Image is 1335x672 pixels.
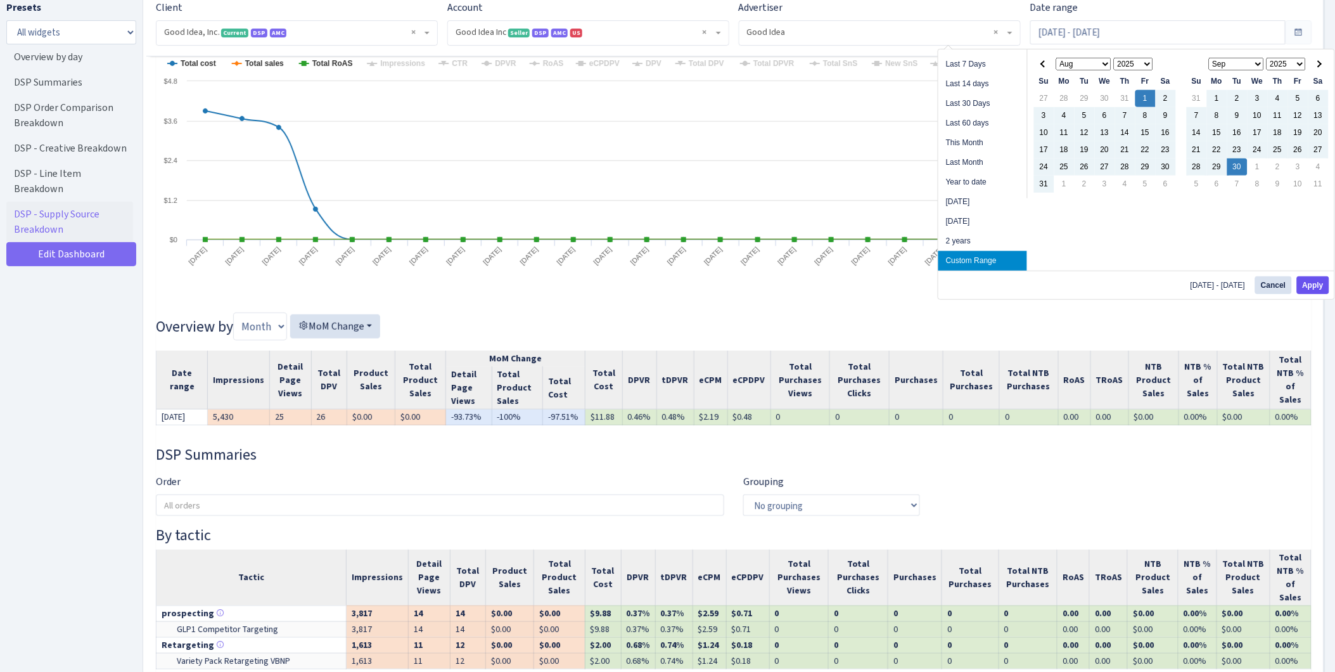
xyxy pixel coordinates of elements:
th: TRoAS [1090,550,1128,606]
li: Custom Range [938,251,1027,271]
td: 20 [1308,124,1329,141]
tspan: Total cost [181,59,216,68]
b: 0.37% [627,607,650,619]
td: 27 [1034,90,1054,107]
tspan: Total sales [245,59,284,68]
td: 12 [1288,107,1308,124]
td: 7 [1227,176,1248,193]
td: 0 [769,621,829,637]
td: 0.37% [621,621,655,637]
td: 1 [1248,158,1268,176]
tspan: [DATE] [592,245,613,266]
th: RoAS [1057,550,1090,606]
td: 21 [1115,141,1135,158]
span: AMC [270,29,286,37]
td: 5,430 [208,410,270,425]
td: 0 [943,410,999,425]
td: 0 [942,621,999,637]
td: 3,817 [347,621,409,637]
th: RoAS [1058,351,1090,410]
th: Mo [1207,73,1227,90]
td: 0.00% [1270,621,1311,637]
td: 0.00 [1090,410,1128,425]
tspan: [DATE] [813,245,834,266]
td: 9 [1156,107,1176,124]
tspan: RoAS [543,59,564,68]
td: 10 [1288,176,1308,193]
td: 3 [1095,176,1115,193]
th: NTB Product Sales [1128,550,1179,606]
th: Total Purchases Views [769,550,829,606]
span: DSP [251,29,267,37]
td: 0.46% [622,410,656,425]
text: $3.6 [164,117,177,125]
button: Cancel [1255,276,1291,294]
td: 29 [1075,90,1095,107]
td: 2 [1268,158,1288,176]
td: 11 [1054,124,1075,141]
th: Su [1187,73,1207,90]
td: 0 [888,621,942,637]
li: Last 14 days [938,74,1027,94]
b: 0.37% [661,607,684,619]
b: $0.00 [1222,607,1243,619]
h3: Overview by [156,313,1312,340]
td: 0.00% [1179,410,1217,425]
th: Total DPV [450,550,485,606]
td: 7 [1187,107,1207,124]
span: Seller [508,29,530,37]
td: $0.71 [726,621,769,637]
a: DSP Order Comparison Breakdown [6,95,133,136]
td: 0 [830,410,890,425]
tspan: [DATE] [260,245,281,266]
td: 1 [1135,90,1156,107]
th: We [1248,73,1268,90]
b: 14 [414,607,423,619]
tspan: [DATE] [187,245,208,266]
li: 2 years [938,231,1027,251]
span: [DATE] - [DATE] [1191,281,1250,289]
th: Mo [1054,73,1075,90]
td: $11.88 [585,410,622,425]
text: $2.4 [164,157,177,164]
input: All orders [156,495,724,515]
th: eCPM [693,550,726,606]
th: Tu [1075,73,1095,90]
tspan: [DATE] [666,245,687,266]
span: Good Idea, Inc. <span class="badge badge-success">Current</span><span class="badge badge-primary"... [164,26,422,39]
td: 31 [1187,90,1207,107]
b: 0 [893,607,898,619]
tspan: [DATE] [739,245,760,266]
tspan: DPV [646,59,661,68]
td: 2 [1075,176,1095,193]
tspan: [DATE] [408,245,429,266]
b: $0.00 [1133,607,1154,619]
b: $2.59 [698,607,719,619]
th: NTB % of Sales [1179,550,1217,606]
tspan: CTR [452,59,468,68]
td: 13 [1095,124,1115,141]
th: Total Cost [585,351,622,410]
td: 1 [1207,90,1227,107]
td: 8 [1248,176,1268,193]
th: Purchases [888,550,942,606]
tspan: [DATE] [850,245,871,266]
th: Su [1034,73,1054,90]
li: Last 60 days [938,113,1027,133]
td: 21 [1187,141,1207,158]
td: 3 [1288,158,1308,176]
a: DSP - Creative Breakdown [6,136,133,161]
tspan: [DATE] [445,245,466,266]
tspan: Total DPV [689,59,724,68]
td: [DATE] [156,410,208,425]
td: $0.00 [1217,410,1270,425]
td: 0.00 [1090,621,1128,637]
b: Retargeting [162,639,214,651]
th: Total Product Sales [534,550,585,606]
li: [DATE] [938,192,1027,212]
th: Detail Page Views [409,550,450,606]
td: 26 [311,410,347,425]
td: 4 [1268,90,1288,107]
td: 0.00 [1058,410,1090,425]
th: Total NTB Purchases [999,550,1057,606]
